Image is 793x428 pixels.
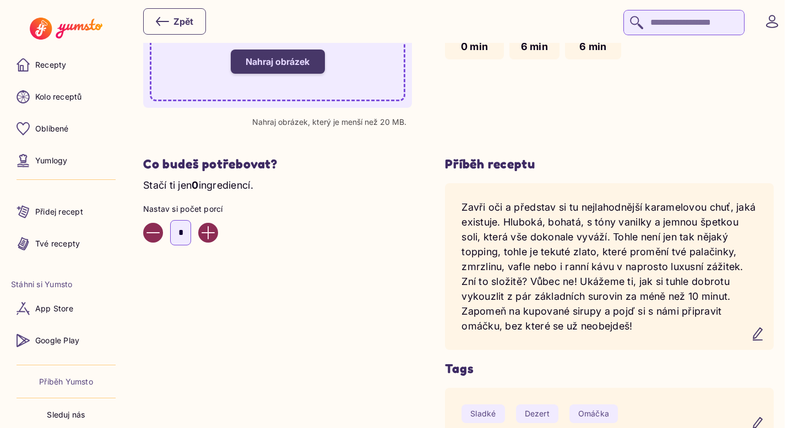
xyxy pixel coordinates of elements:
button: Decrease value [143,223,163,243]
a: Sladké [461,404,504,423]
span: Nahraj obrázek [246,56,309,67]
a: Google Play [11,327,121,354]
p: Oblíbené [35,123,69,134]
span: 0 [192,179,198,191]
a: Přidej recept [11,199,121,225]
p: Kolo receptů [35,91,82,102]
a: Recepty [11,52,121,78]
p: Nahraj obrázek, který je menší než 20 MB. [252,118,406,127]
p: Yumlogy [35,155,67,166]
input: Enter number [170,220,191,245]
p: Google Play [35,335,79,346]
h5: Tags [445,361,774,377]
a: Omáčka [569,404,618,423]
p: Sleduj nás [47,409,85,420]
a: Příběh Yumsto [39,376,93,387]
span: 6 min [579,41,606,52]
p: Přidej recept [35,206,83,217]
span: 0 min [461,41,488,52]
h3: Příběh receptu [445,156,774,172]
button: Zpět [143,8,206,35]
a: App Store [11,295,121,322]
p: Recepty [35,59,66,70]
a: Yumlogy [11,147,121,174]
a: Kolo receptů [11,84,121,110]
span: 6 min [521,41,548,52]
h2: Co budeš potřebovat? [143,156,412,172]
p: Zavři oči a představ si tu nejlahodnější karamelovou chuť, jaká existuje. Hluboká, bohatá, s tóny... [461,200,757,333]
p: App Store [35,303,73,314]
img: Yumsto logo [30,18,102,40]
a: Oblíbené [11,116,121,142]
a: Dezert [516,404,558,423]
li: Stáhni si Yumsto [11,279,121,290]
button: Increase value [198,223,218,243]
div: Zpět [156,15,193,28]
p: Stačí ti jen ingrediencí. [143,178,412,193]
p: Tvé recepty [35,238,80,249]
a: Tvé recepty [11,231,121,257]
p: Nastav si počet porcí [143,204,412,215]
